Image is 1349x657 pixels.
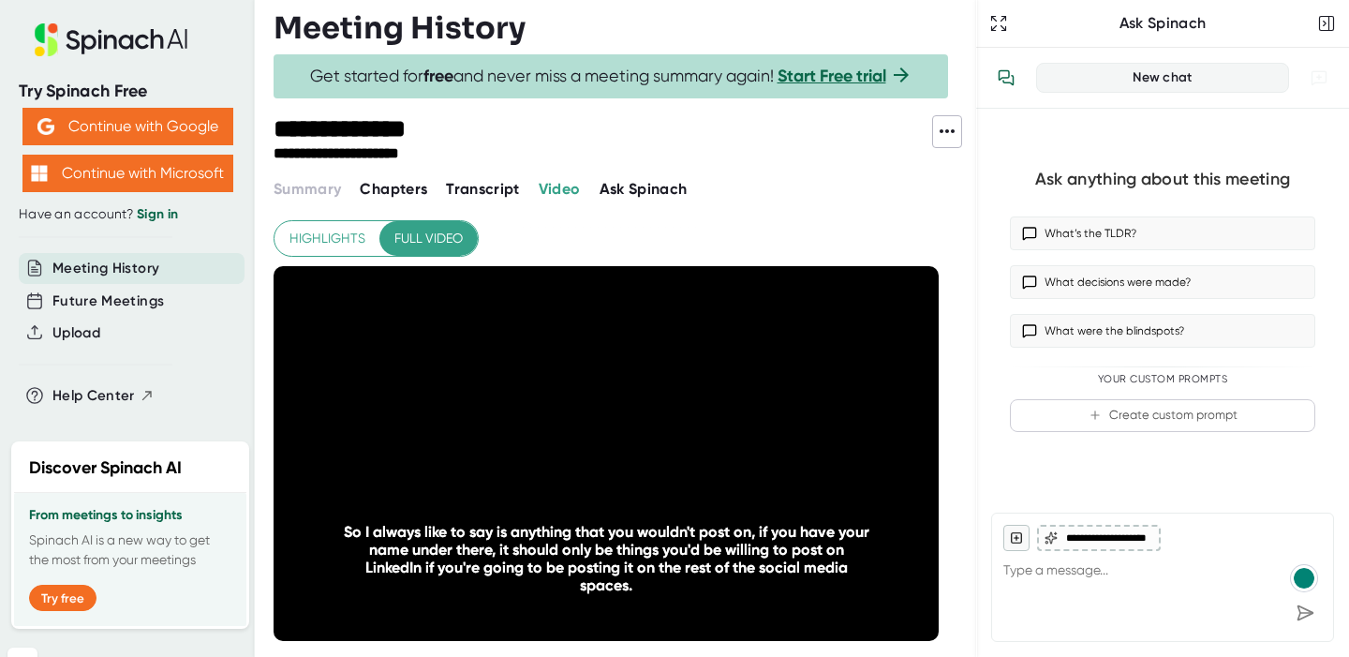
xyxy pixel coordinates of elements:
div: Your Custom Prompts [1010,373,1315,386]
h3: Meeting History [274,10,526,46]
button: Future Meetings [52,291,164,312]
div: New chat [1048,69,1277,86]
span: Get started for and never miss a meeting summary again! [310,66,912,87]
button: Summary [274,178,341,201]
button: Try free [29,585,96,611]
button: What were the blindspots? [1010,314,1315,348]
button: Upload [52,322,100,344]
button: Full video [379,221,478,256]
span: Ask Spinach [600,180,688,198]
button: Create custom prompt [1010,399,1315,432]
span: Video [539,180,581,198]
span: Highlights [289,227,365,250]
button: Continue with Google [22,108,233,145]
button: Highlights [274,221,380,256]
div: Ask anything about this meeting [1035,169,1290,190]
div: Have an account? [19,206,236,223]
div: Ask Spinach [1012,14,1313,33]
a: Start Free trial [778,66,886,86]
button: Expand to Ask Spinach page [986,10,1012,37]
button: View conversation history [987,59,1025,97]
button: Meeting History [52,258,159,279]
button: Close conversation sidebar [1313,10,1340,37]
div: Send message [1288,596,1322,630]
h3: From meetings to insights [29,508,231,523]
button: Help Center [52,385,155,407]
span: Transcript [446,180,520,198]
button: Continue with Microsoft [22,155,233,192]
button: Transcript [446,178,520,201]
span: Full video [394,227,463,250]
img: Aehbyd4JwY73AAAAAElFTkSuQmCC [37,118,54,135]
button: What decisions were made? [1010,265,1315,299]
button: Ask Spinach [600,178,688,201]
div: Try Spinach Free [19,81,236,102]
span: Summary [274,180,341,198]
button: What’s the TLDR? [1010,217,1315,250]
span: Chapters [360,180,427,198]
span: Help Center [52,385,135,407]
button: Chapters [360,178,427,201]
h2: Discover Spinach AI [29,455,182,481]
button: Video [539,178,581,201]
p: Spinach AI is a new way to get the most from your meetings [29,530,231,570]
div: So I always like to say is anything that you wouldn't post on, if you have your name under there,... [340,523,872,594]
b: free [423,66,453,86]
a: Sign in [137,206,178,222]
